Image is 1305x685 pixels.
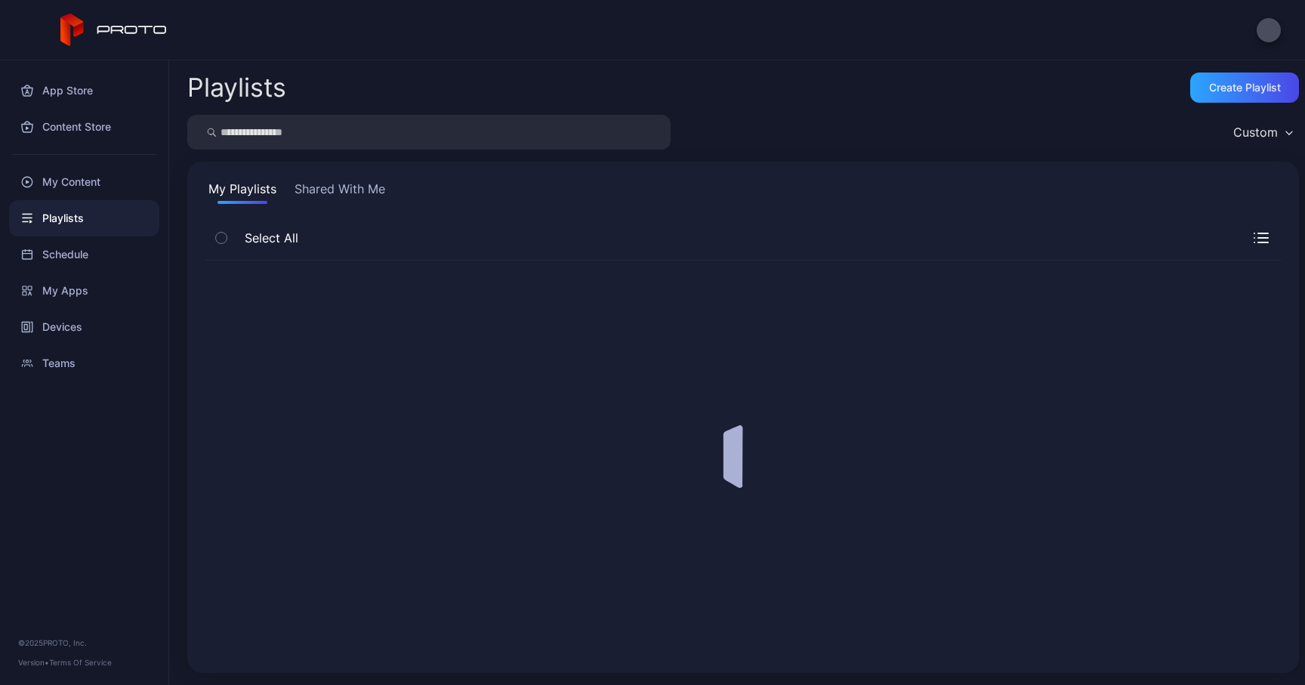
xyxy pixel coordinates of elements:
[9,309,159,345] a: Devices
[49,658,112,667] a: Terms Of Service
[1233,125,1278,140] div: Custom
[237,229,298,247] span: Select All
[1190,73,1299,103] button: Create Playlist
[187,74,286,101] h2: Playlists
[18,637,150,649] div: © 2025 PROTO, Inc.
[18,658,49,667] span: Version •
[9,200,159,236] a: Playlists
[9,109,159,145] a: Content Store
[205,180,279,204] button: My Playlists
[292,180,388,204] button: Shared With Me
[9,236,159,273] a: Schedule
[9,345,159,381] a: Teams
[9,164,159,200] a: My Content
[1209,82,1281,94] div: Create Playlist
[9,273,159,309] a: My Apps
[9,73,159,109] a: App Store
[1226,115,1299,150] button: Custom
